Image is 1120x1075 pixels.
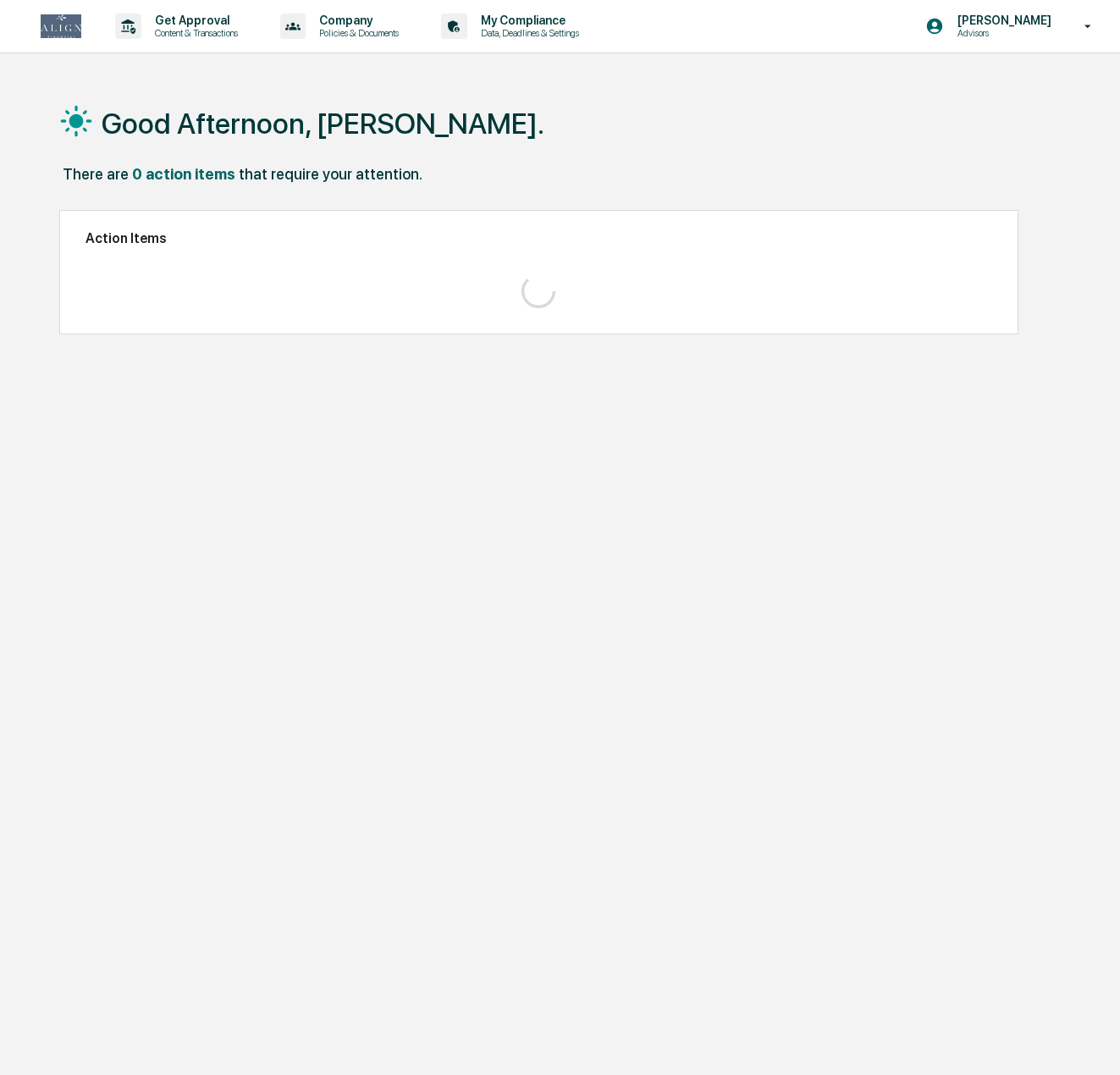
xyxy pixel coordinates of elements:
h2: Action Items [86,230,993,246]
p: Get Approval [141,14,246,27]
h1: Good Afternoon, [PERSON_NAME]. [102,107,544,141]
p: My Compliance [467,14,588,27]
p: Company [306,14,407,27]
p: Advisors [944,27,1060,39]
p: [PERSON_NAME] [944,14,1060,27]
div: that require your attention. [239,165,422,183]
div: 0 action items [132,165,235,183]
img: logo [41,14,81,38]
p: Policies & Documents [306,27,407,39]
div: There are [63,165,129,183]
p: Data, Deadlines & Settings [467,27,588,39]
p: Content & Transactions [141,27,246,39]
